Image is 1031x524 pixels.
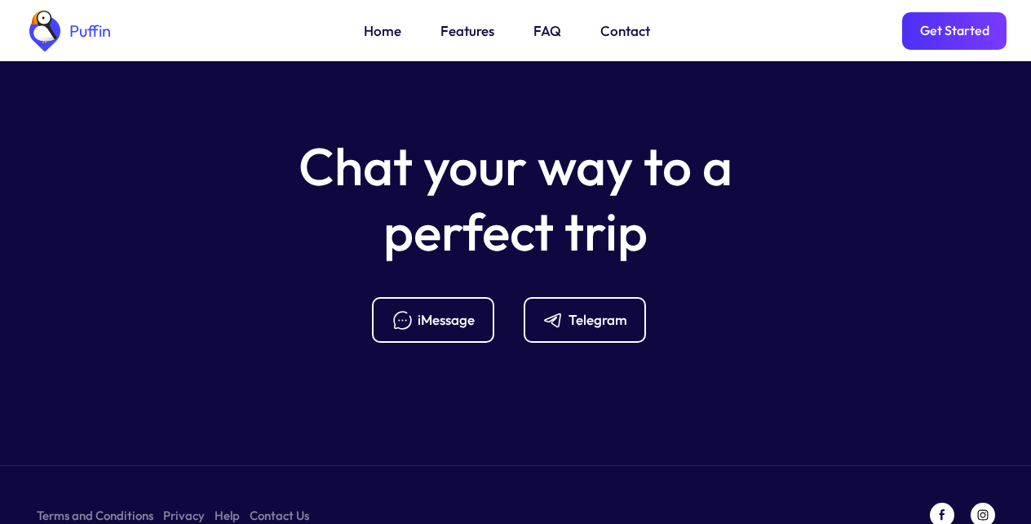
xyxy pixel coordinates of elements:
[902,12,1007,50] a: Get Started
[440,20,494,42] a: Features
[24,11,111,51] a: home
[600,20,650,42] a: Contact
[372,297,507,343] a: iMessage
[418,311,475,329] div: iMessage
[65,23,111,39] div: Puffin
[569,311,627,329] div: Telegram
[533,20,561,42] a: FAQ
[364,20,401,42] a: Home
[271,134,760,264] h5: Chat your way to a perfect trip
[524,297,659,343] a: Telegram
